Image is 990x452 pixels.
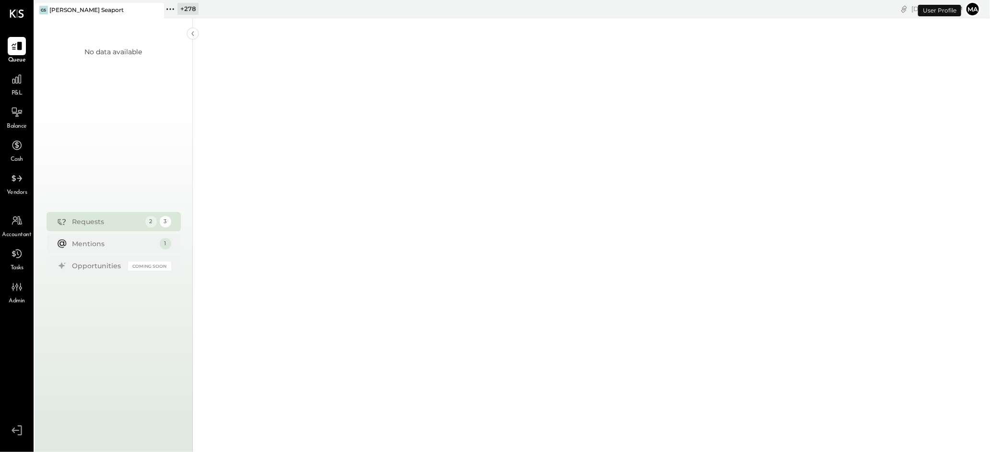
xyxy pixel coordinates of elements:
div: [PERSON_NAME] Seaport [49,6,124,14]
span: Cash [11,155,23,164]
span: Balance [7,122,27,131]
button: Ma [965,1,980,17]
a: Tasks [0,245,33,273]
a: Accountant [0,212,33,239]
div: 3 [160,216,171,227]
div: User Profile [918,5,961,16]
div: copy link [899,4,909,14]
div: Coming Soon [128,262,171,271]
div: Opportunities [72,261,123,271]
a: Admin [0,278,33,306]
div: 1 [160,238,171,250]
span: Vendors [7,189,27,197]
div: Requests [72,217,141,226]
div: + 278 [177,3,199,15]
div: Mentions [72,239,155,249]
div: 2 [145,216,157,227]
div: No data available [85,47,142,57]
a: Cash [0,136,33,164]
a: P&L [0,70,33,98]
div: GS [39,6,48,14]
a: Balance [0,103,33,131]
span: Accountant [2,231,32,239]
span: Admin [9,297,25,306]
div: [DATE] [911,4,963,13]
span: P&L [12,89,23,98]
a: Vendors [0,169,33,197]
span: Queue [8,56,26,65]
a: Queue [0,37,33,65]
span: Tasks [11,264,24,273]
